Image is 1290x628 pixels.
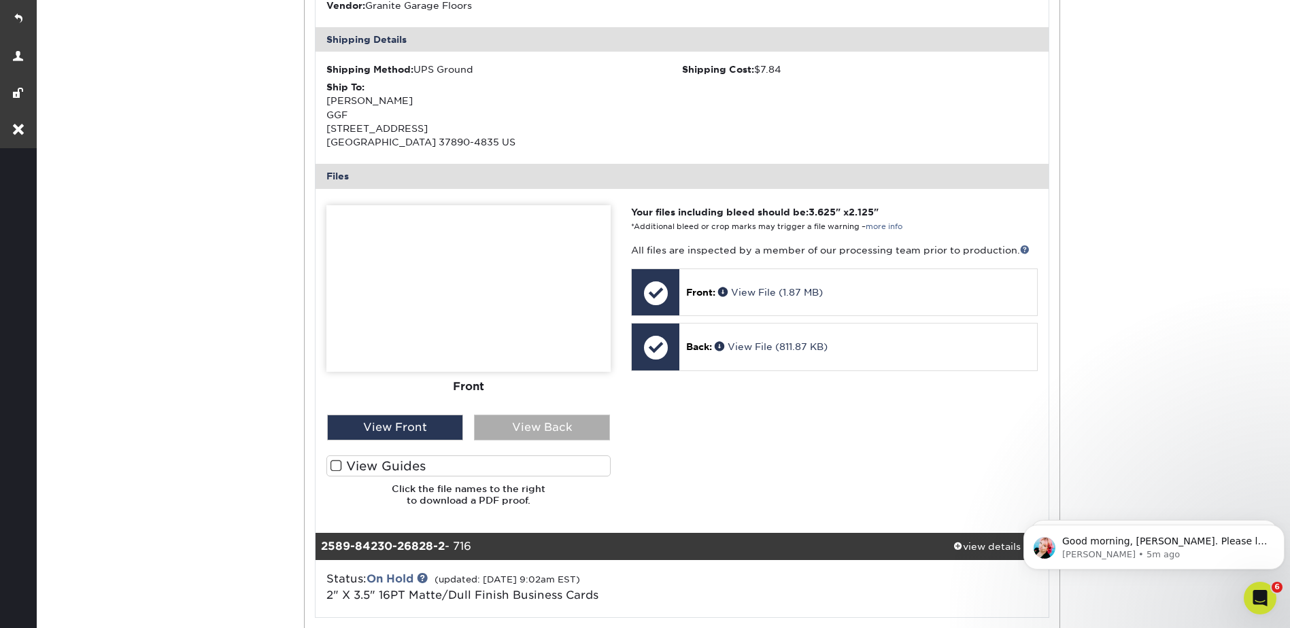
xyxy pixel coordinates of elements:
span: 6 [1272,582,1283,593]
div: UPS Ground [326,63,682,76]
iframe: Google Customer Reviews [3,587,116,623]
a: View File (811.87 KB) [715,341,828,352]
iframe: Intercom live chat [1244,582,1276,614]
a: view details [926,533,1049,560]
strong: Ship To: [326,82,364,92]
div: [PERSON_NAME] GGF [STREET_ADDRESS] [GEOGRAPHIC_DATA] 37890-4835 US [326,80,682,150]
strong: Shipping Cost: [682,64,754,75]
div: Files [316,164,1049,188]
span: 3.625 [809,207,836,217]
div: view details [926,540,1049,553]
a: View File (1.87 MB) [718,287,823,298]
iframe: Intercom notifications message [1018,496,1290,591]
div: View Back [474,415,610,440]
span: Back: [686,341,712,352]
strong: Shipping Method: [326,64,413,75]
div: $7.84 [682,63,1038,76]
strong: Your files including bleed should be: " x " [631,207,879,217]
span: Front: [686,287,715,298]
small: *Additional bleed or crop marks may trigger a file warning – [631,222,902,231]
div: Status: [316,571,804,604]
p: All files are inspected by a member of our processing team prior to production. [631,243,1037,257]
small: (updated: [DATE] 9:02am EST) [435,574,580,585]
a: more info [866,222,902,231]
div: Shipping Details [316,27,1049,52]
div: View Front [327,415,463,440]
h6: Click the file names to the right to download a PDF proof. [326,483,611,517]
label: View Guides [326,455,611,476]
a: 2" X 3.5" 16PT Matte/Dull Finish Business Cards [326,589,598,601]
span: 2.125 [849,207,874,217]
strong: 2589-84230-26828-2 [321,540,445,553]
div: - 716 [316,533,926,560]
div: Front [326,371,611,401]
a: On Hold [367,572,413,585]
